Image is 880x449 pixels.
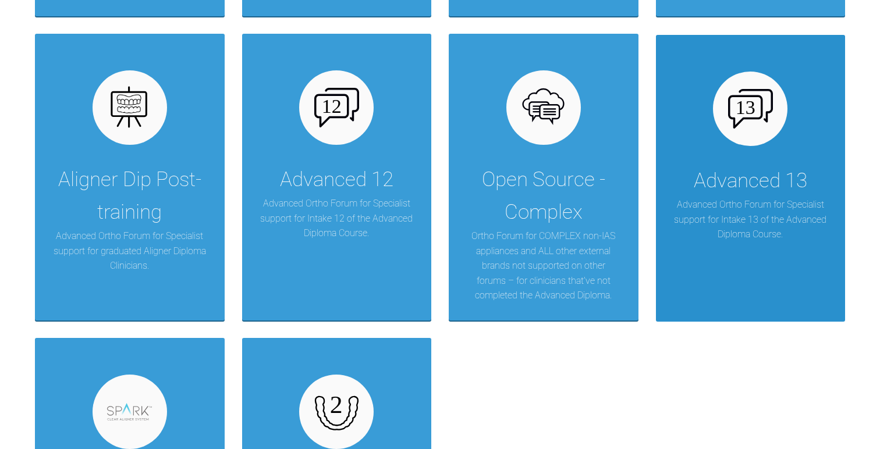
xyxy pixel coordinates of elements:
[107,403,152,421] img: spark.ce82febc.svg
[280,163,393,196] div: Advanced 12
[728,89,773,129] img: advanced-13.47c9b60d.svg
[466,229,621,303] p: Ortho Forum for COMPLEX non-IAS appliances and ALL other external brands not supported on other f...
[107,85,152,130] img: aligner-diploma.90870aee.svg
[35,34,225,320] a: Aligner Dip Post-trainingAdvanced Ortho Forum for Specialist support for graduated Aligner Diplom...
[314,88,359,127] img: advanced-12.503f70cd.svg
[52,229,207,273] p: Advanced Ortho Forum for Specialist support for graduated Aligner Diploma Clinicians.
[694,165,807,197] div: Advanced 13
[52,163,207,229] div: Aligner Dip Post-training
[314,390,359,434] img: aligner-diploma-2.b6fe054d.svg
[673,197,828,242] p: Advanced Ortho Forum for Specialist support for Intake 13 of the Advanced Diploma Course.
[521,85,566,130] img: opensource.6e495855.svg
[449,34,638,320] a: Open Source - ComplexOrtho Forum for COMPLEX non-IAS appliances and ALL other external brands not...
[466,163,621,229] div: Open Source - Complex
[260,196,414,241] p: Advanced Ortho Forum for Specialist support for Intake 12 of the Advanced Diploma Course.
[242,34,432,320] a: Advanced 12Advanced Ortho Forum for Specialist support for Intake 12 of the Advanced Diploma Course.
[656,34,846,320] a: Advanced 13Advanced Ortho Forum for Specialist support for Intake 13 of the Advanced Diploma Course.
